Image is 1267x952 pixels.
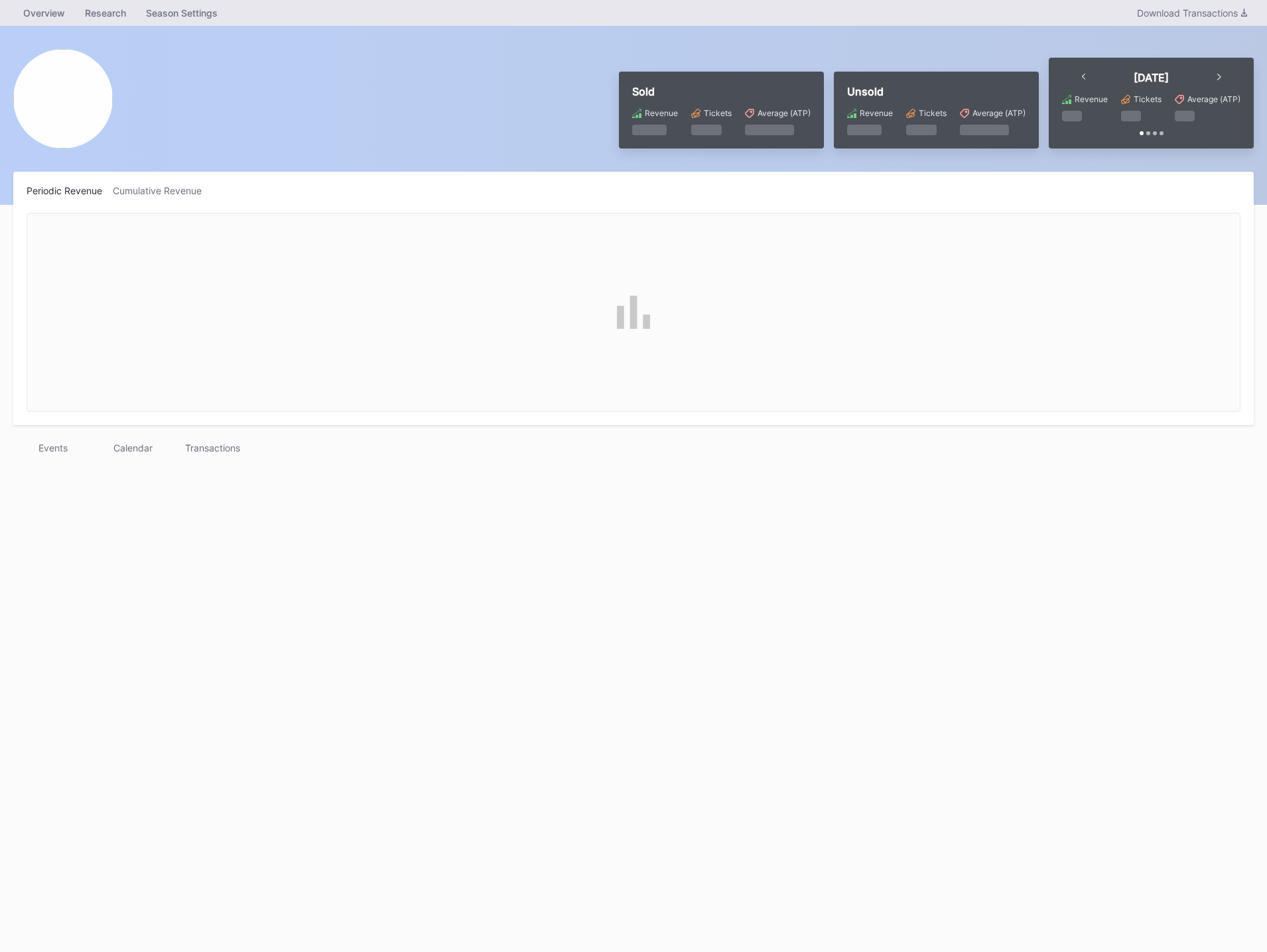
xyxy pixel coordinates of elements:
div: Revenue [645,108,678,118]
div: Unsold [847,85,1026,98]
div: Cumulative Revenue [113,185,212,196]
div: Download Transactions [1137,7,1247,19]
div: Periodic Revenue [27,185,113,196]
div: Revenue [1075,94,1108,104]
div: Tickets [704,108,732,118]
div: Calendar [93,438,172,457]
button: Download Transactions [1130,4,1254,22]
div: Average (ATP) [972,108,1026,118]
div: Revenue [860,108,893,118]
div: Average (ATP) [758,108,811,118]
div: Transactions [172,438,252,457]
div: Tickets [1134,94,1162,104]
a: Research [75,3,136,23]
div: Sold [632,85,811,98]
a: Overview [13,3,75,23]
div: Events [13,438,93,457]
div: [DATE] [1134,71,1169,84]
a: Season Settings [136,3,228,23]
div: Tickets [919,108,947,118]
div: Average (ATP) [1187,94,1240,104]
